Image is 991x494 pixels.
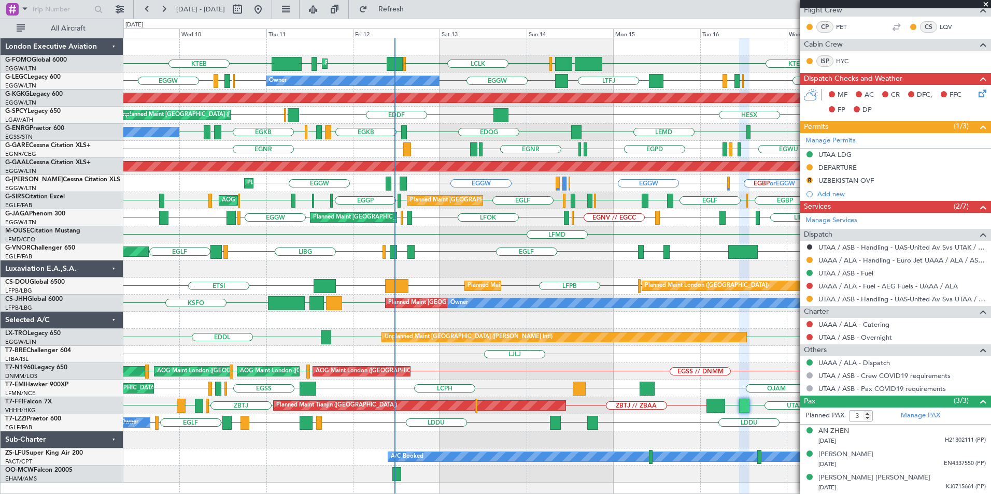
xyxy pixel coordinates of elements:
[954,121,969,132] span: (1/3)
[804,306,829,318] span: Charter
[353,28,440,38] div: Fri 12
[5,74,27,80] span: G-LEGC
[410,193,573,208] div: Planned Maint [GEOGRAPHIC_DATA] ([GEOGRAPHIC_DATA])
[891,90,900,100] span: CR
[818,150,852,159] div: UTAA LDG
[5,201,32,209] a: EGLF/FAB
[5,382,25,388] span: T7-EMI
[944,459,986,468] span: EN4337550 (PP)
[806,177,813,183] button: R
[5,382,68,388] a: T7-EMIHawker 900XP
[5,389,36,397] a: LFMN/NCE
[5,245,75,251] a: G-VNORChallenger 650
[5,211,65,217] a: G-JAGAPhenom 300
[5,279,30,285] span: CS-DOU
[240,364,356,379] div: AOG Maint London ([GEOGRAPHIC_DATA])
[818,282,958,290] a: UAAA / ALA - Fuel - AEG Fuels - UAAA / ALA
[5,406,36,414] a: VHHH/HKG
[222,193,301,208] div: AOG Maint [PERSON_NAME]
[805,136,856,146] a: Manage Permits
[5,150,36,158] a: EGNR/CEG
[5,177,120,183] a: G-[PERSON_NAME]Cessna Citation XLS
[5,108,27,114] span: G-SPCY
[862,105,872,115] span: DP
[121,415,138,430] div: Owner
[818,473,930,483] div: [PERSON_NAME] [PERSON_NAME]
[836,56,859,66] a: HYC
[5,142,91,149] a: G-GARECessna Citation XLS+
[440,28,526,38] div: Sat 13
[388,295,551,311] div: Planned Maint [GEOGRAPHIC_DATA] ([GEOGRAPHIC_DATA])
[5,211,29,217] span: G-JAGA
[450,295,468,311] div: Owner
[5,467,73,473] a: OO-MCWFalcon 2000S
[119,107,287,123] div: Unplanned Maint [GEOGRAPHIC_DATA] ([PERSON_NAME] Intl)
[527,28,613,38] div: Sun 14
[5,424,32,431] a: EGLF/FAB
[5,159,91,166] a: G-GAALCessna Citation XLS+
[954,395,969,406] span: (3/3)
[176,5,225,14] span: [DATE] - [DATE]
[645,278,769,294] div: Planned Maint London ([GEOGRAPHIC_DATA])
[5,125,64,132] a: G-ENRGPraetor 600
[385,329,553,345] div: Unplanned Maint [GEOGRAPHIC_DATA] ([PERSON_NAME] Intl)
[5,177,63,183] span: G-[PERSON_NAME]
[5,74,61,80] a: G-LEGCLegacy 600
[276,398,397,413] div: Planned Maint Tianjin ([GEOGRAPHIC_DATA])
[818,426,849,437] div: AN ZHEN
[805,215,857,226] a: Manage Services
[816,55,833,67] div: ISP
[5,304,32,312] a: LFPB/LBG
[917,90,932,100] span: DFC,
[818,256,986,265] a: UAAA / ALA - Handling - Euro Jet UAAA / ALA / ASTER AVIATION SERVICES
[5,347,26,354] span: T7-BRE
[125,21,143,30] div: [DATE]
[5,450,83,456] a: ZS-LFUSuper King Air 200
[370,6,413,13] span: Refresh
[818,449,873,460] div: [PERSON_NAME]
[5,253,32,260] a: EGLF/FAB
[818,269,873,278] a: UTAA / ASB - Fuel
[836,22,859,32] a: PET
[865,90,874,100] span: AC
[5,116,33,124] a: LGAV/ATH
[5,167,36,175] a: EGGW/LTN
[5,296,27,302] span: CS-JHH
[700,28,787,38] div: Tue 16
[787,28,873,38] div: Wed 17
[838,90,847,100] span: MF
[5,338,36,346] a: EGGW/LTN
[5,142,29,149] span: G-GARE
[950,90,961,100] span: FFC
[954,201,969,212] span: (2/7)
[818,358,890,367] a: UAAA / ALA - Dispatch
[247,176,410,191] div: Planned Maint [GEOGRAPHIC_DATA] ([GEOGRAPHIC_DATA])
[5,287,32,295] a: LFPB/LBG
[804,344,827,356] span: Others
[93,28,179,38] div: Tue 9
[391,449,423,464] div: A/C Booked
[5,365,34,371] span: T7-N1960
[5,467,34,473] span: OO-MCW
[804,5,842,17] span: Flight Crew
[817,190,986,198] div: Add new
[179,28,266,38] div: Wed 10
[5,279,65,285] a: CS-DOUGlobal 6500
[818,243,986,252] a: UTAA / ASB - Handling - UAS-United Av Svs UTAK / KRW
[5,194,25,200] span: G-SIRS
[901,411,940,421] a: Manage PAX
[818,460,836,468] span: [DATE]
[5,228,80,234] a: M-OUSECitation Mustang
[805,411,844,421] label: Planned PAX
[5,194,65,200] a: G-SIRSCitation Excel
[818,176,874,185] div: UZBEKISTAN OVF
[920,21,937,33] div: CS
[269,73,287,89] div: Owner
[818,384,946,393] a: UTAA / ASB - Pax COVID19 requirements
[27,25,109,32] span: All Aircraft
[5,458,32,466] a: FACT/CPT
[5,108,61,114] a: G-SPCYLegacy 650
[5,236,35,243] a: LFMD/CEQ
[5,347,71,354] a: T7-BREChallenger 604
[816,21,833,33] div: CP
